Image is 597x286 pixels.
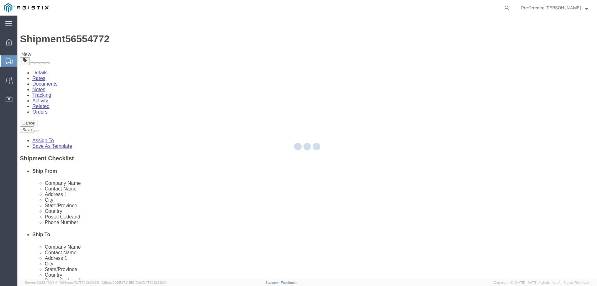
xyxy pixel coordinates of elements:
[74,281,99,284] span: [DATE] 10:32:38
[494,280,590,285] span: Copyright © [DATE]-[DATE] Agistix Inc., All Rights Reserved
[4,3,49,12] img: logo
[281,281,297,284] a: Feedback
[142,281,167,284] span: [DATE] 10:23:34
[25,281,99,284] span: Server: 2025.17.0-1194904eeae
[521,4,588,12] button: Pref’erence [PERSON_NAME]
[521,4,581,11] span: Pref’erence Wyatt
[102,281,167,284] span: Client: 2025.17.0-159f9de
[266,281,281,284] a: Support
